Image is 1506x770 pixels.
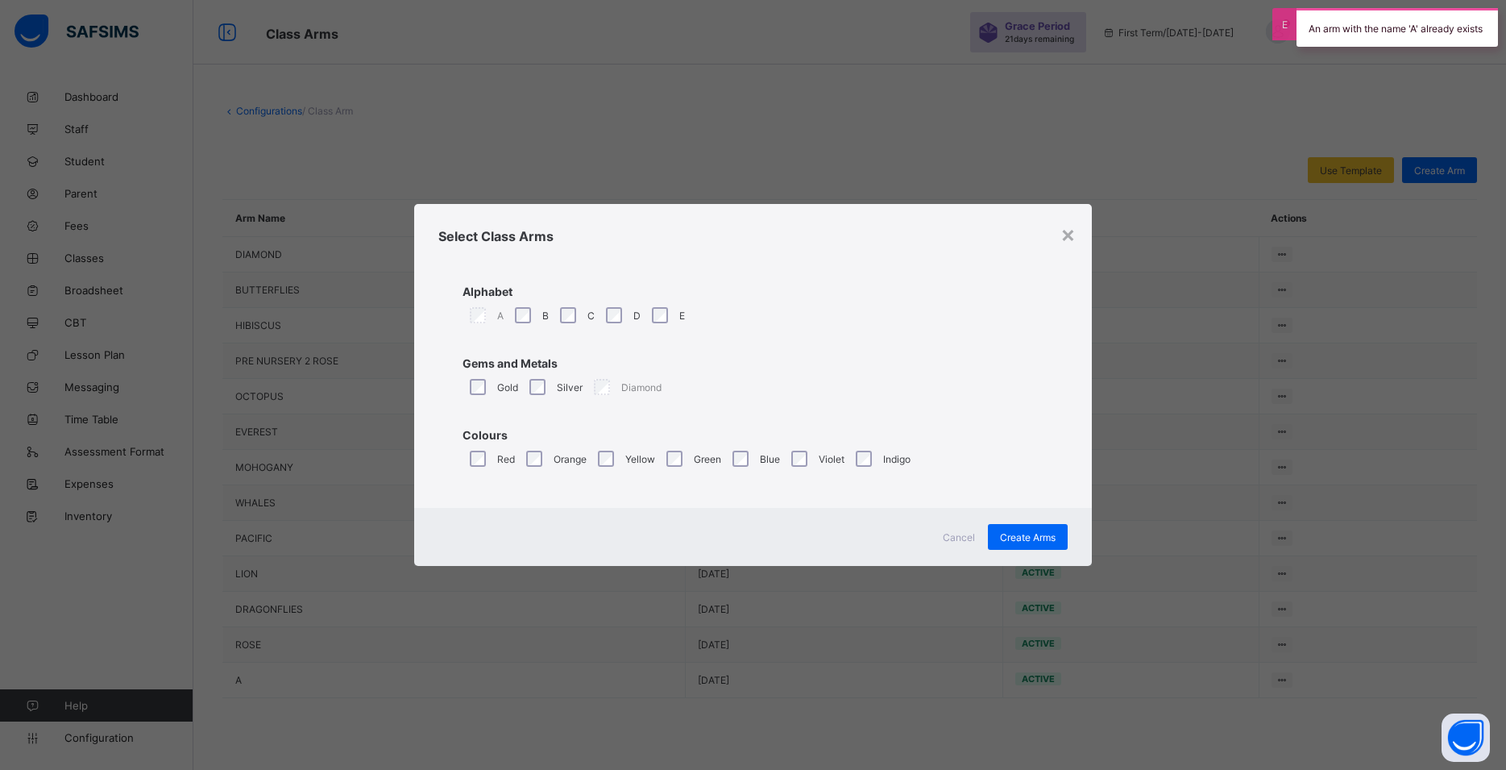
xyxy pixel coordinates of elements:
label: Gold [497,381,518,393]
label: B [542,310,549,322]
label: Silver [557,381,583,393]
label: Yellow [625,453,655,465]
span: Create Arms [1000,531,1056,543]
label: A [497,310,504,322]
label: C [587,310,595,322]
span: Select Class Arms [438,228,554,244]
label: Violet [819,453,844,465]
label: E [679,310,685,322]
label: Red [497,453,515,465]
label: Diamond [621,381,662,393]
label: Indigo [883,453,911,465]
label: Orange [554,453,587,465]
label: Green [694,453,721,465]
label: Blue [760,453,780,465]
button: Open asap [1442,714,1490,762]
span: Colours [463,428,508,442]
span: Alphabet [463,285,512,298]
span: Gems and Metals [463,356,558,370]
label: D [633,310,641,322]
div: An arm with the name 'A' already exists [1296,8,1498,47]
span: Cancel [943,531,975,543]
div: × [1060,220,1076,248]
